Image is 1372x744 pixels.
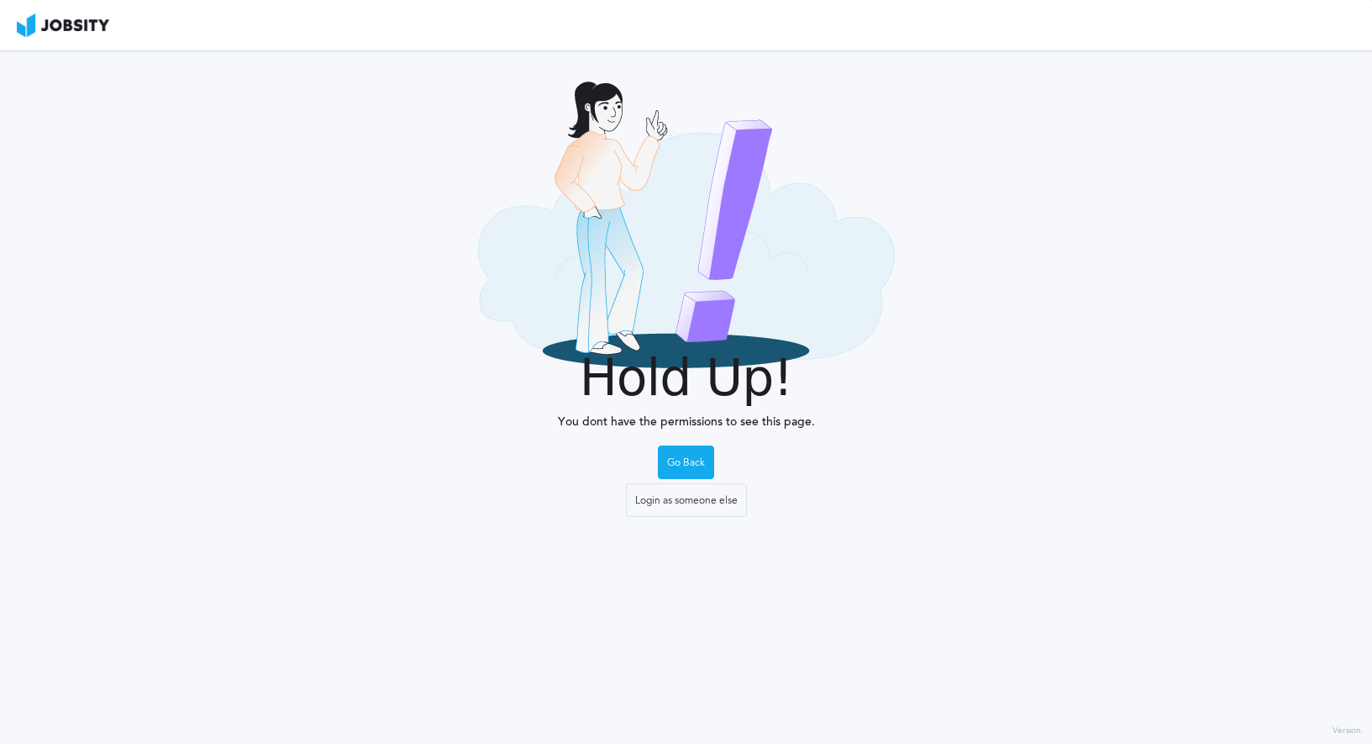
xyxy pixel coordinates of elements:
[539,348,833,407] h1: Hold Up!
[558,415,815,429] span: You dont have the permissions to see this page.
[627,484,746,518] div: Login as someone else
[658,446,714,479] button: Go Back
[1333,726,1364,736] label: Version:
[659,446,713,480] div: Go Back
[17,13,109,37] img: ab4bad089aa723f57921c736e9817d99.png
[626,483,747,517] button: Login as someone else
